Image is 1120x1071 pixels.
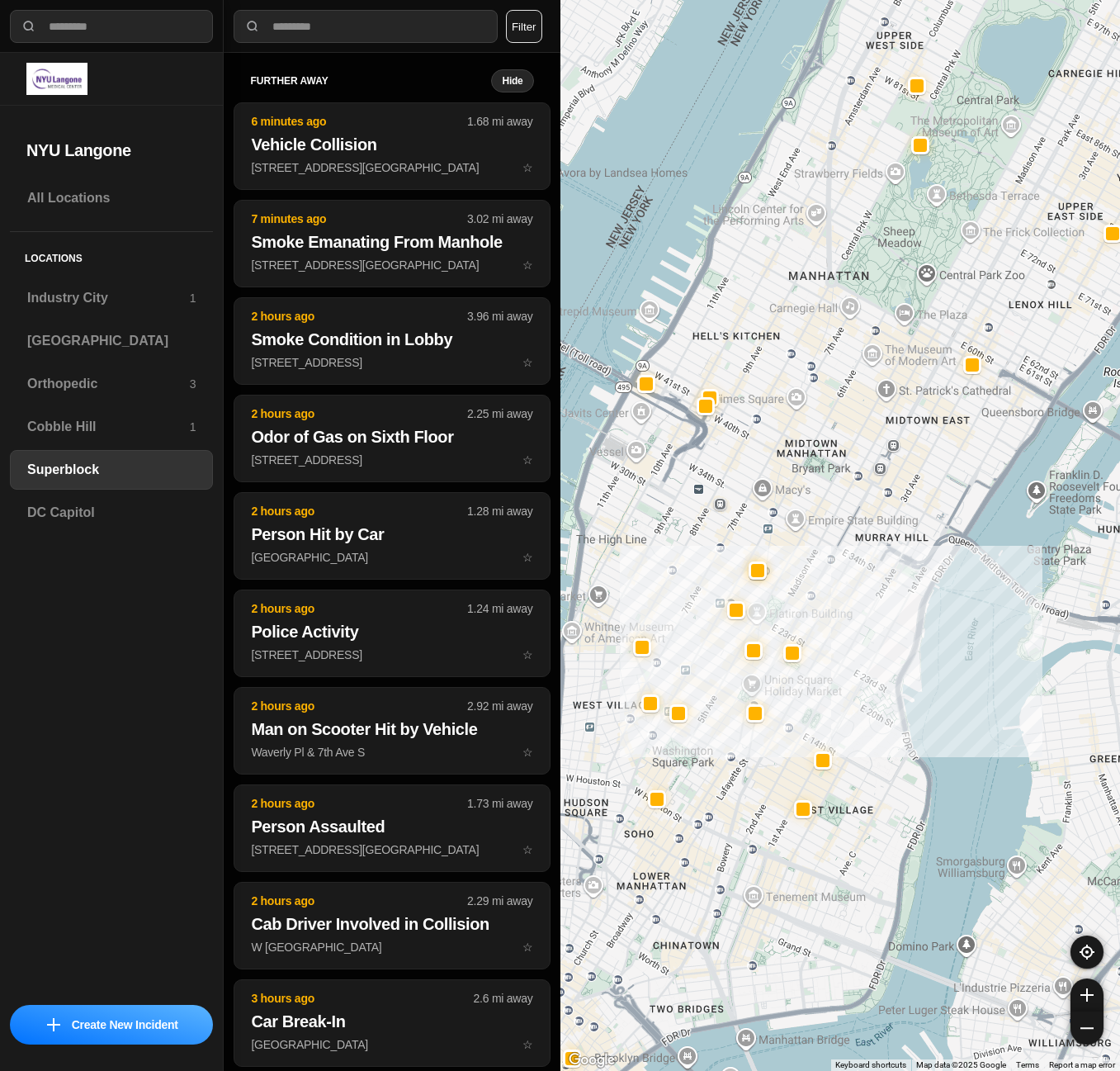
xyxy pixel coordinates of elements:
[234,940,550,954] a: 2 hours ago2.29 mi awayCab Driver Involved in CollisionW [GEOGRAPHIC_DATA]star
[467,211,532,227] p: 3.02 mi away
[251,744,532,761] p: Waverly Pl & 7th Ave S
[251,620,532,643] h2: Police Activity
[467,308,532,325] p: 3.96 mi away
[27,374,190,394] h3: Orthopedic
[467,893,532,909] p: 2.29 mi away
[10,232,213,278] h5: Locations
[234,882,550,969] button: 2 hours ago2.29 mi awayCab Driver Involved in CollisionW [GEOGRAPHIC_DATA]star
[1016,1060,1039,1069] a: Terms
[190,419,196,435] p: 1
[234,297,550,385] button: 2 hours ago3.96 mi awaySmoke Condition in Lobby[STREET_ADDRESS]star
[234,355,550,369] a: 2 hours ago3.96 mi awaySmoke Condition in Lobby[STREET_ADDRESS]star
[565,1050,619,1071] img: Google
[1070,936,1103,969] button: recenter
[522,258,533,272] span: star
[251,795,467,812] p: 2 hours ago
[10,1005,213,1045] button: iconCreate New Incident
[234,550,550,564] a: 2 hours ago1.28 mi awayPerson Hit by Car[GEOGRAPHIC_DATA]star
[522,356,533,369] span: star
[10,321,213,361] a: [GEOGRAPHIC_DATA]
[10,493,213,533] a: DC Capitol
[565,1050,619,1071] a: Open this area in Google Maps (opens a new window)
[1080,988,1094,1002] img: zoom-in
[506,10,542,43] button: Filter
[1070,1012,1103,1045] button: zoom-out
[27,288,190,308] h3: Industry City
[251,159,532,176] p: [STREET_ADDRESS][GEOGRAPHIC_DATA]
[234,842,550,856] a: 2 hours ago1.73 mi awayPerson Assaulted[STREET_ADDRESS][GEOGRAPHIC_DATA]star
[251,841,532,858] p: [STREET_ADDRESS][GEOGRAPHIC_DATA]
[474,990,533,1007] p: 2.6 mi away
[1049,1060,1115,1069] a: Report a map error
[234,979,550,1067] button: 3 hours ago2.6 mi awayCar Break-In[GEOGRAPHIC_DATA]star
[251,1036,532,1053] p: [GEOGRAPHIC_DATA]
[835,1059,906,1071] button: Keyboard shortcuts
[467,600,532,617] p: 1.24 mi away
[251,912,532,936] h2: Cab Driver Involved in Collision
[26,63,87,95] img: logo
[234,745,550,759] a: 2 hours ago2.92 mi awayMan on Scooter Hit by VehicleWaverly Pl & 7th Ave Sstar
[251,815,532,838] h2: Person Assaulted
[72,1017,178,1033] p: Create New Incident
[467,795,532,812] p: 1.73 mi away
[251,647,532,663] p: [STREET_ADDRESS]
[251,1010,532,1033] h2: Car Break-In
[251,211,467,227] p: 7 minutes ago
[234,1037,550,1051] a: 3 hours ago2.6 mi awayCar Break-In[GEOGRAPHIC_DATA]star
[467,503,532,519] p: 1.28 mi away
[27,503,196,523] h3: DC Capitol
[234,492,550,580] button: 2 hours ago1.28 mi awayPerson Hit by Car[GEOGRAPHIC_DATA]star
[251,523,532,546] h2: Person Hit by Car
[522,551,533,564] span: star
[522,453,533,467] span: star
[27,188,196,208] h3: All Locations
[251,990,473,1007] p: 3 hours ago
[47,1018,60,1031] img: icon
[251,354,532,371] p: [STREET_ADDRESS]
[522,843,533,856] span: star
[251,328,532,351] h2: Smoke Condition in Lobby
[251,113,467,130] p: 6 minutes ago
[250,74,491,88] h5: further away
[10,364,213,404] a: Orthopedic3
[251,405,467,422] p: 2 hours ago
[234,258,550,272] a: 7 minutes ago3.02 mi awaySmoke Emanating From Manhole[STREET_ADDRESS][GEOGRAPHIC_DATA]star
[251,503,467,519] p: 2 hours ago
[467,405,532,422] p: 2.25 mi away
[522,941,533,954] span: star
[1080,1021,1094,1035] img: zoom-out
[1080,945,1094,960] img: recenter
[234,590,550,677] button: 2 hours ago1.24 mi awayPolice Activity[STREET_ADDRESS]star
[522,161,533,174] span: star
[502,74,522,88] small: Hide
[251,549,532,566] p: [GEOGRAPHIC_DATA]
[190,376,196,392] p: 3
[467,113,532,130] p: 1.68 mi away
[27,417,190,437] h3: Cobble Hill
[251,230,532,254] h2: Smoke Emanating From Manhole
[522,1038,533,1051] span: star
[10,407,213,447] a: Cobble Hill1
[522,746,533,759] span: star
[26,139,196,162] h2: NYU Langone
[234,395,550,482] button: 2 hours ago2.25 mi awayOdor of Gas on Sixth Floor[STREET_ADDRESS]star
[522,648,533,661] span: star
[190,290,196,306] p: 1
[234,200,550,287] button: 7 minutes ago3.02 mi awaySmoke Emanating From Manhole[STREET_ADDRESS][GEOGRAPHIC_DATA]star
[251,600,467,617] p: 2 hours ago
[10,278,213,318] a: Industry City1
[10,450,213,490] a: Superblock
[251,452,532,468] p: [STREET_ADDRESS]
[916,1060,1006,1069] span: Map data ©2025 Google
[1070,979,1103,1012] button: zoom-in
[251,939,532,955] p: W [GEOGRAPHIC_DATA]
[251,133,532,156] h2: Vehicle Collision
[21,18,37,35] img: search
[234,784,550,872] button: 2 hours ago1.73 mi awayPerson Assaulted[STREET_ADDRESS][GEOGRAPHIC_DATA]star
[234,647,550,661] a: 2 hours ago1.24 mi awayPolice Activity[STREET_ADDRESS]star
[251,893,467,909] p: 2 hours ago
[234,102,550,190] button: 6 minutes ago1.68 mi awayVehicle Collision[STREET_ADDRESS][GEOGRAPHIC_DATA]star
[251,308,467,325] p: 2 hours ago
[10,178,213,218] a: All Locations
